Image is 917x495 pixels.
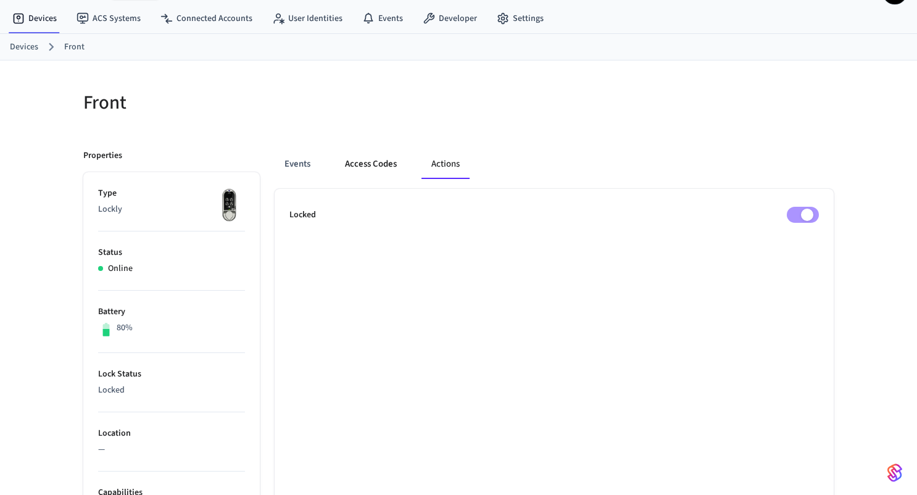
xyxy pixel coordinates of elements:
a: Devices [10,41,38,54]
p: Status [98,246,245,259]
button: Actions [421,149,470,179]
img: Lockly Vision Lock, Front [214,187,245,224]
a: Events [352,7,413,30]
a: Front [64,41,85,54]
p: Locked [289,209,316,222]
a: Developer [413,7,487,30]
p: 80% [117,322,133,335]
p: Lock Status [98,368,245,381]
p: Type [98,187,245,200]
a: Devices [2,7,67,30]
p: — [98,443,245,456]
button: Access Codes [335,149,407,179]
p: Lockly [98,203,245,216]
p: Location [98,427,245,440]
img: SeamLogoGradient.69752ec5.svg [887,463,902,483]
p: Battery [98,306,245,318]
a: ACS Systems [67,7,151,30]
p: Online [108,262,133,275]
a: Connected Accounts [151,7,262,30]
p: Locked [98,384,245,397]
div: ant example [275,149,834,179]
a: User Identities [262,7,352,30]
button: Events [275,149,320,179]
p: Properties [83,149,122,162]
h5: Front [83,90,451,115]
a: Settings [487,7,554,30]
